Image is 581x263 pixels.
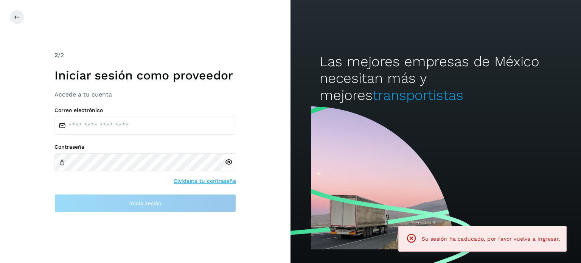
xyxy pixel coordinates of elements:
[54,144,236,150] label: Contraseña
[54,68,236,82] h1: Iniciar sesión como proveedor
[422,236,560,242] span: Su sesión ha caducado, por favor vuelva a ingresar.
[54,107,236,114] label: Correo electrónico
[129,201,162,206] span: Inicia sesión
[54,91,236,98] h3: Accede a tu cuenta
[54,194,236,212] button: Inicia sesión
[373,87,463,103] span: transportistas
[54,51,58,59] span: 2
[320,53,552,104] h2: Las mejores empresas de México necesitan más y mejores
[54,51,236,60] div: /2
[174,177,236,185] a: Olvidaste tu contraseña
